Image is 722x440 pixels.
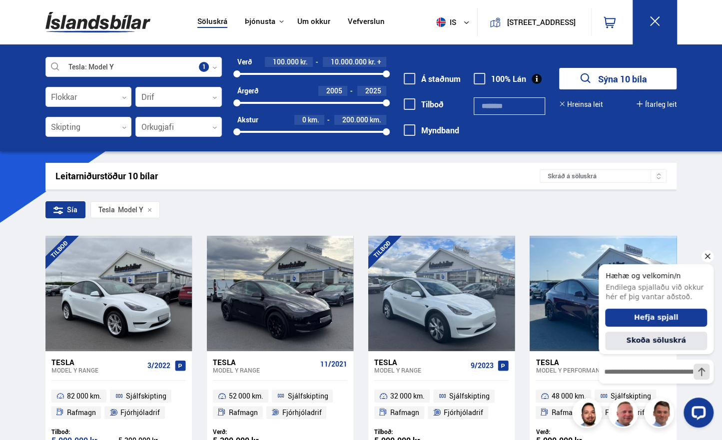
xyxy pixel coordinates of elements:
span: 200.000 [342,115,368,124]
div: Model Y RANGE [374,367,466,374]
div: Verð [237,58,251,66]
span: Sjálfskipting [126,390,166,402]
span: km. [370,116,381,124]
button: Sýna 10 bíla [559,68,677,89]
button: Ítarleg leit [637,100,677,108]
span: is [432,17,457,27]
div: Tesla [213,358,316,367]
div: Model Y PERFORMANCE [536,367,624,374]
div: Model Y RANGE [51,367,143,374]
span: 10.000.000 [331,57,367,66]
span: 11/2021 [320,360,347,368]
span: 9/2023 [470,362,493,370]
span: km. [308,116,319,124]
img: G0Ugv5HjCgRt.svg [45,6,150,38]
span: 52 000 km. [229,390,263,402]
span: 2005 [326,86,342,95]
div: Akstur [237,116,258,124]
a: Vefverslun [348,17,385,27]
a: [STREET_ADDRESS] [483,8,585,36]
div: Tilboð: [51,428,119,436]
label: Tilboð [404,100,444,109]
span: 32 000 km. [390,390,425,402]
iframe: LiveChat chat widget [591,246,718,436]
span: Rafmagn [552,407,581,419]
div: Sía [45,201,85,218]
span: Sjálfskipting [449,390,490,402]
img: svg+xml;base64,PHN2ZyB4bWxucz0iaHR0cDovL3d3dy53My5vcmcvMjAwMC9zdmciIHdpZHRoPSI1MTIiIGhlaWdodD0iNT... [436,17,446,27]
div: Tesla [98,206,115,214]
img: nhp88E3Fdnt1Opn2.png [574,400,604,430]
span: 100.000 [273,57,299,66]
div: Árgerð [237,87,258,95]
span: 0 [302,115,306,124]
button: Þjónusta [245,17,275,26]
div: Model Y RANGE [213,367,316,374]
span: Rafmagn [390,407,419,419]
div: Tesla [374,358,466,367]
button: [STREET_ADDRESS] [505,18,578,26]
div: Verð: [213,428,280,436]
a: Söluskrá [197,17,227,27]
span: Fjórhjóladrif [444,407,483,419]
span: Rafmagn [229,407,258,419]
span: kr. [368,58,376,66]
span: kr. [300,58,308,66]
label: 100% Lán [474,74,526,83]
div: Verð: [536,428,603,436]
span: 3/2022 [147,362,170,370]
div: Tesla [51,358,143,367]
label: Myndband [404,126,459,135]
div: Skráð á söluskrá [540,169,667,183]
span: Fjórhjóladrif [282,407,321,419]
span: Model Y [98,206,143,214]
div: Leitarniðurstöður 10 bílar [55,171,540,181]
span: Sjálfskipting [287,390,328,402]
label: Á staðnum [404,74,461,83]
span: + [377,58,381,66]
span: 48 000 km. [552,390,586,402]
span: 82 000 km. [67,390,101,402]
span: 2025 [365,86,381,95]
button: Hreinsa leit [559,100,603,108]
a: Um okkur [297,17,330,27]
div: Tilboð: [374,428,442,436]
button: is [432,7,477,37]
span: Rafmagn [67,407,96,419]
span: Fjórhjóladrif [120,407,160,419]
div: Tesla [536,358,624,367]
